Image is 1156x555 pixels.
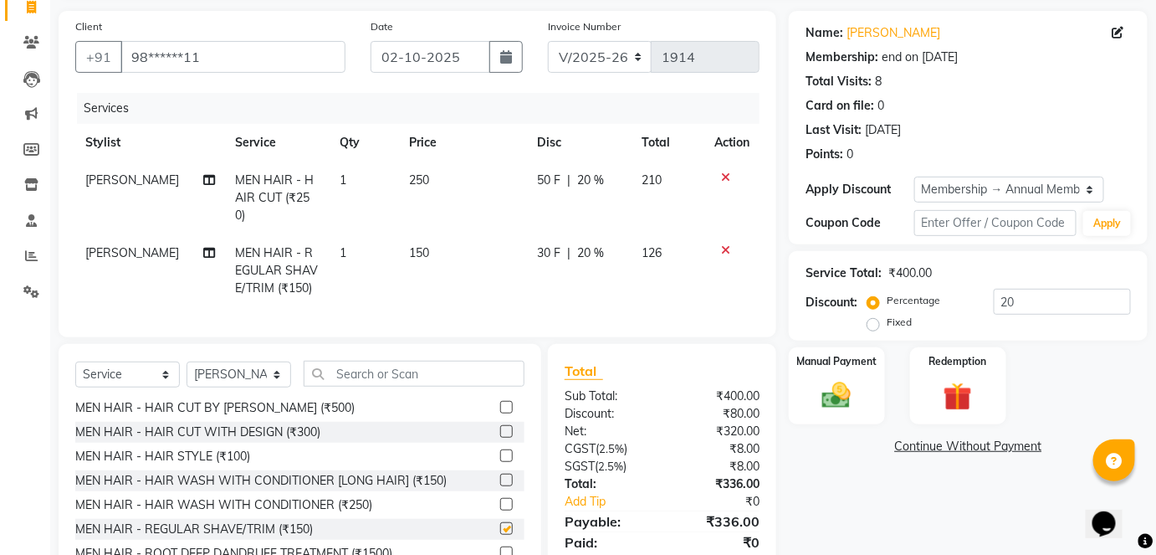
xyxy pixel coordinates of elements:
span: 30 F [537,244,560,262]
div: [DATE] [865,121,901,139]
th: Total [632,124,704,162]
span: MEN HAIR - REGULAR SHAVE/TRIM (₹150) [235,245,318,295]
span: 2.5% [599,442,624,455]
div: Membership: [806,49,878,66]
div: Service Total: [806,265,882,282]
input: Search or Scan [304,361,524,387]
div: Discount: [806,294,857,311]
div: ₹8.00 [662,440,772,458]
div: ₹400.00 [662,388,772,405]
div: ( ) [552,458,662,475]
div: ₹400.00 [888,265,932,282]
div: MEN HAIR - HAIR CUT BY [PERSON_NAME] (₹500) [75,399,355,417]
iframe: chat widget [1086,488,1139,538]
div: Name: [806,24,843,42]
span: 50 F [537,172,560,189]
img: _gift.svg [934,379,981,415]
input: Enter Offer / Coupon Code [914,210,1077,236]
a: [PERSON_NAME] [847,24,940,42]
div: 0 [847,146,853,163]
label: Manual Payment [796,354,877,369]
span: [PERSON_NAME] [85,172,179,188]
th: Qty [330,124,399,162]
th: Price [399,124,527,162]
span: 126 [642,245,662,260]
span: 210 [642,172,662,188]
span: | [567,172,570,189]
div: ₹80.00 [662,405,772,423]
div: ₹0 [662,532,772,552]
span: 20 % [577,172,604,189]
span: 150 [409,245,429,260]
span: Total [565,362,603,380]
div: Net: [552,423,662,440]
img: _cash.svg [813,379,860,413]
div: Paid: [552,532,662,552]
span: [PERSON_NAME] [85,245,179,260]
div: Payable: [552,511,662,532]
div: ( ) [552,440,662,458]
label: Date [371,19,393,34]
span: MEN HAIR - HAIR CUT (₹250) [235,172,314,223]
span: 20 % [577,244,604,262]
span: 250 [409,172,429,188]
div: ₹336.00 [662,475,772,493]
label: Percentage [887,293,940,308]
div: MEN HAIR - HAIR CUT WITH DESIGN (₹300) [75,424,320,441]
div: Last Visit: [806,121,862,139]
span: | [567,244,570,262]
th: Disc [527,124,632,162]
span: CGST [565,441,596,456]
div: Total: [552,475,662,493]
label: Client [75,19,102,34]
a: Add Tip [552,493,680,511]
div: Apply Discount [806,181,914,198]
div: MEN HAIR - HAIR WASH WITH CONDITIONER [LONG HAIR] (₹150) [75,472,447,490]
label: Redemption [929,354,987,369]
a: Continue Without Payment [792,438,1144,455]
label: Invoice Number [548,19,621,34]
div: MEN HAIR - HAIR STYLE (₹100) [75,448,250,465]
div: Services [77,93,772,124]
div: MEN HAIR - HAIR WASH WITH CONDITIONER (₹250) [75,496,372,514]
th: Stylist [75,124,225,162]
div: Card on file: [806,97,874,115]
span: 1 [340,172,346,188]
th: Service [225,124,330,162]
div: ₹320.00 [662,423,772,440]
div: ₹336.00 [662,511,772,532]
div: Total Visits: [806,73,872,90]
span: 2.5% [598,460,623,473]
div: end on [DATE] [882,49,958,66]
div: Coupon Code [806,214,914,232]
button: Apply [1083,211,1131,236]
div: ₹8.00 [662,458,772,475]
div: MEN HAIR - REGULAR SHAVE/TRIM (₹150) [75,521,313,538]
div: ₹0 [680,493,772,511]
span: SGST [565,459,595,474]
div: Discount: [552,405,662,423]
button: +91 [75,41,122,73]
div: Points: [806,146,843,163]
label: Fixed [887,315,912,330]
div: 8 [875,73,882,90]
th: Action [704,124,760,162]
span: 1 [340,245,346,260]
div: 0 [877,97,884,115]
div: Sub Total: [552,388,662,405]
input: Search by Name/Mobile/Email/Code [120,41,345,73]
